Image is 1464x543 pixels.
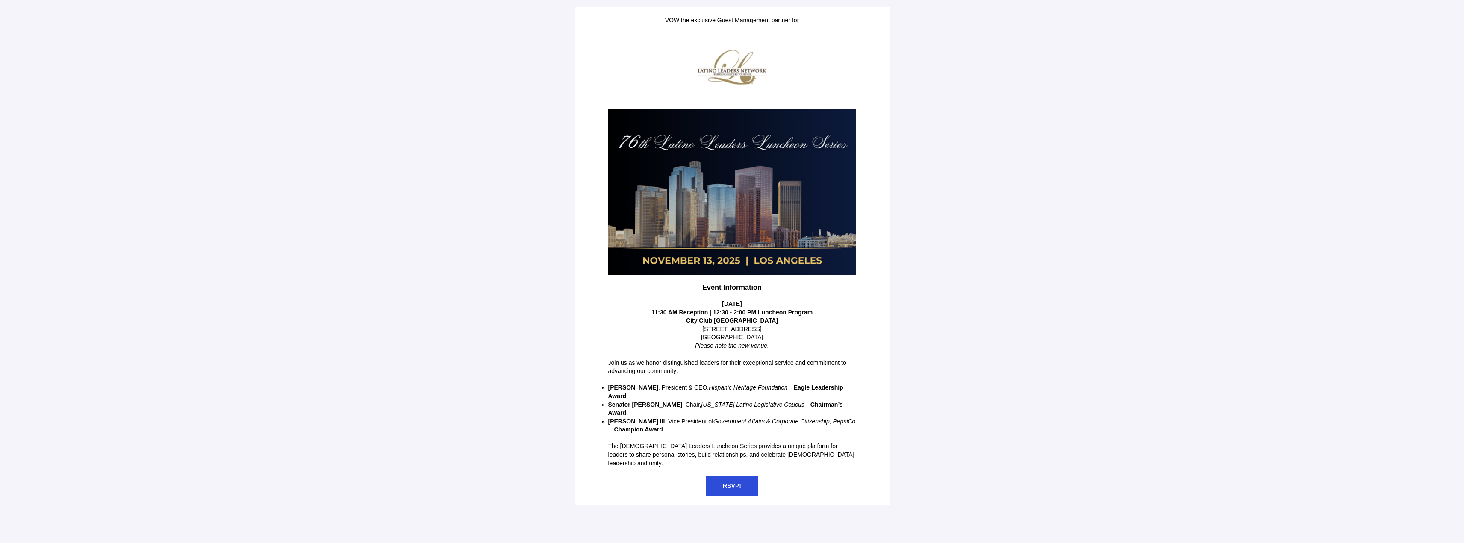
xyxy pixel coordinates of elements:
strong: Senator [PERSON_NAME] [608,401,682,408]
strong: Champion Award [614,426,663,433]
strong: City Club [GEOGRAPHIC_DATA] [686,317,778,324]
em: [US_STATE] Latino Legislative Caucus [701,401,804,408]
p: The [DEMOGRAPHIC_DATA] Leaders Luncheon Series provides a unique platform for leaders to share pe... [608,442,856,467]
em: Please note the new venue. [695,342,769,349]
span: RSVP! [723,482,741,489]
p: VOW the exclusive Guest Management partner for [608,16,856,25]
strong: Eagle Leadership Award [608,384,843,399]
em: Hispanic Heritage Foundation [709,384,787,391]
strong: 11:30 AM Reception | 12:30 - 2:00 PM Luncheon Program [651,309,813,316]
p: , President & CEO, — [608,384,856,400]
a: RSVP! [706,476,758,496]
p: , Chair, — [608,401,856,417]
strong: [PERSON_NAME] III [608,418,665,425]
strong: [DATE] [722,300,742,307]
em: Government Affairs & Corporate Citizenship, PepsiCo [713,418,856,425]
strong: [PERSON_NAME] [608,384,658,391]
p: Join us as we honor distinguished leaders for their exceptional service and commitment to advanci... [608,359,856,376]
p: , Vice President of — [608,417,856,434]
p: [STREET_ADDRESS] [GEOGRAPHIC_DATA] [608,317,856,350]
strong: Chairman’s Award [608,401,843,417]
strong: Event Information [702,283,762,291]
